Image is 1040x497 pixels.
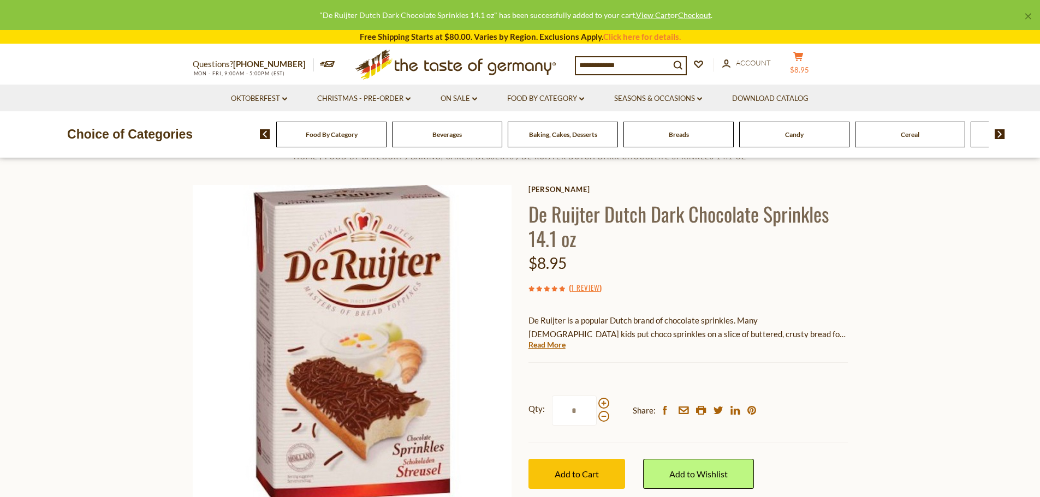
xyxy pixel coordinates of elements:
[603,32,681,41] a: Click here for details.
[552,396,597,426] input: Qty:
[901,130,919,139] a: Cereal
[528,402,545,416] strong: Qty:
[722,57,771,69] a: Account
[528,254,567,272] span: $8.95
[782,51,815,79] button: $8.95
[528,314,848,341] p: De Ruijter is a popular Dutch brand of chocolate sprinkles. Many [DEMOGRAPHIC_DATA] kids put choc...
[636,10,670,20] a: View Cart
[569,282,602,293] span: ( )
[643,459,754,489] a: Add to Wishlist
[317,93,411,105] a: Christmas - PRE-ORDER
[306,130,358,139] a: Food By Category
[614,93,702,105] a: Seasons & Occasions
[669,130,689,139] a: Breads
[193,70,286,76] span: MON - FRI, 9:00AM - 5:00PM (EST)
[633,404,656,417] span: Share:
[571,282,599,294] a: 1 Review
[555,469,599,479] span: Add to Cart
[432,130,462,139] a: Beverages
[233,59,306,69] a: [PHONE_NUMBER]
[1025,13,1031,20] a: ×
[528,185,848,194] a: [PERSON_NAME]
[785,130,804,139] a: Candy
[9,9,1023,21] div: "De Ruijter Dutch Dark Chocolate Sprinkles 14.1 oz" has been successfully added to your cart. or .
[529,130,597,139] a: Baking, Cakes, Desserts
[528,459,625,489] button: Add to Cart
[678,10,711,20] a: Checkout
[528,201,848,250] h1: De Ruijter Dutch Dark Chocolate Sprinkles 14.1 oz
[528,339,566,350] a: Read More
[193,57,314,71] p: Questions?
[260,129,270,139] img: previous arrow
[441,93,477,105] a: On Sale
[995,129,1005,139] img: next arrow
[732,93,809,105] a: Download Catalog
[231,93,287,105] a: Oktoberfest
[736,58,771,67] span: Account
[790,65,809,74] span: $8.95
[507,93,584,105] a: Food By Category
